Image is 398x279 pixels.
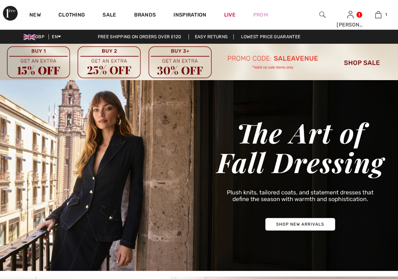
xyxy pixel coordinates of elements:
span: Inspiration [173,12,206,19]
img: search the website [319,10,326,19]
a: Free shipping on orders over ₤120 [92,34,187,39]
a: Lowest Price Guarantee [235,34,306,39]
span: EN [52,34,61,39]
span: 1 [385,11,387,18]
a: Easy Returns [189,34,234,39]
img: 1ère Avenue [3,6,18,21]
img: My Bag [375,10,381,19]
a: Prom [253,11,268,19]
a: Clothing [58,12,85,19]
a: Sign In [347,11,354,18]
a: New [29,12,41,19]
span: GBP [24,34,47,39]
a: Brands [134,12,156,19]
div: [PERSON_NAME] [337,21,364,29]
a: 1 [365,10,392,19]
img: My Info [347,10,354,19]
a: Live [224,11,236,19]
img: UK Pound [24,34,35,40]
a: Sale [103,12,116,19]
